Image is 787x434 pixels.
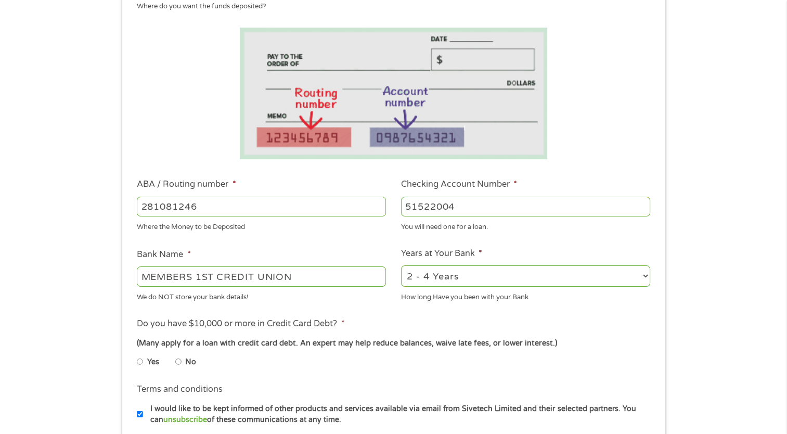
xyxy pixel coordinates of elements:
[401,197,650,216] input: 345634636
[163,415,207,424] a: unsubscribe
[401,179,517,190] label: Checking Account Number
[137,318,344,329] label: Do you have $10,000 or more in Credit Card Debt?
[401,219,650,233] div: You will need one for a loan.
[401,288,650,302] div: How long Have you been with your Bank
[401,248,482,259] label: Years at Your Bank
[137,2,642,12] div: Where do you want the funds deposited?
[143,403,653,426] label: I would like to be kept informed of other products and services available via email from Sivetech...
[137,338,650,349] div: (Many apply for a loan with credit card debt. An expert may help reduce balances, waive late fees...
[137,179,236,190] label: ABA / Routing number
[185,356,196,368] label: No
[137,197,386,216] input: 263177916
[137,288,386,302] div: We do NOT store your bank details!
[137,219,386,233] div: Where the Money to be Deposited
[147,356,159,368] label: Yes
[240,28,548,159] img: Routing number location
[137,384,223,395] label: Terms and conditions
[137,249,190,260] label: Bank Name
